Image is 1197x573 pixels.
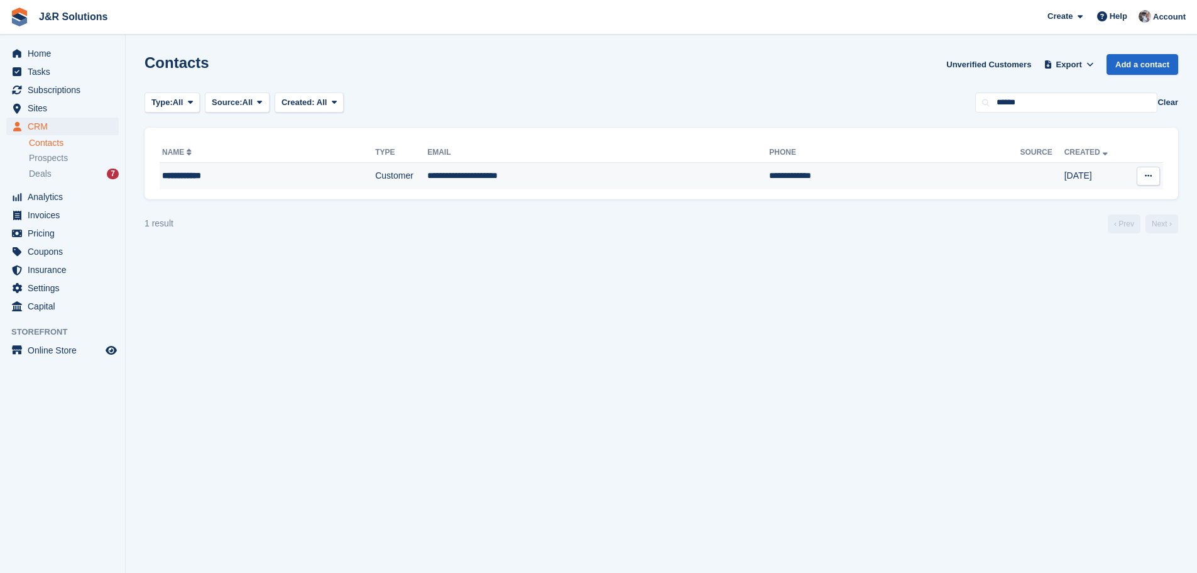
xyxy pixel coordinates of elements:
[6,261,119,279] a: menu
[145,54,209,71] h1: Contacts
[173,96,183,109] span: All
[28,45,103,62] span: Home
[1139,10,1151,23] img: Steve Revell
[6,45,119,62] a: menu
[6,342,119,359] a: menu
[243,96,253,109] span: All
[375,143,427,163] th: Type
[29,152,119,165] a: Prospects
[28,243,103,260] span: Coupons
[6,225,119,242] a: menu
[317,97,327,107] span: All
[1110,10,1127,23] span: Help
[28,279,103,297] span: Settings
[1064,148,1110,157] a: Created
[281,97,315,107] span: Created:
[145,92,200,113] button: Type: All
[1041,54,1096,75] button: Export
[941,54,1036,75] a: Unverified Customers
[6,81,119,99] a: menu
[28,81,103,99] span: Subscriptions
[1105,214,1181,233] nav: Page
[1047,10,1073,23] span: Create
[29,137,119,149] a: Contacts
[375,163,427,189] td: Customer
[205,92,270,113] button: Source: All
[28,261,103,279] span: Insurance
[427,143,769,163] th: Email
[6,206,119,224] a: menu
[6,243,119,260] a: menu
[769,143,1020,163] th: Phone
[1107,54,1178,75] a: Add a contact
[29,168,52,180] span: Deals
[6,63,119,81] a: menu
[29,167,119,181] a: Deals 7
[145,217,173,230] div: 1 result
[1056,58,1082,71] span: Export
[10,8,29,26] img: stora-icon-8386f47178a22dfd0bd8f6a31ec36ba5ce8667c1dd55bd0f319d3a0aa187defe.svg
[6,118,119,135] a: menu
[6,188,119,206] a: menu
[28,206,103,224] span: Invoices
[107,169,119,179] div: 7
[6,298,119,315] a: menu
[28,63,103,81] span: Tasks
[151,96,173,109] span: Type:
[28,298,103,315] span: Capital
[29,152,68,164] span: Prospects
[275,92,344,113] button: Created: All
[1020,143,1064,163] th: Source
[6,279,119,297] a: menu
[28,225,103,242] span: Pricing
[1153,11,1186,23] span: Account
[162,148,194,157] a: Name
[28,99,103,117] span: Sites
[6,99,119,117] a: menu
[1064,163,1127,189] td: [DATE]
[104,343,119,358] a: Preview store
[1108,214,1140,233] a: Previous
[11,326,125,338] span: Storefront
[212,96,242,109] span: Source:
[28,342,103,359] span: Online Store
[28,188,103,206] span: Analytics
[28,118,103,135] span: CRM
[1157,96,1178,109] button: Clear
[1145,214,1178,233] a: Next
[34,6,112,27] a: J&R Solutions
